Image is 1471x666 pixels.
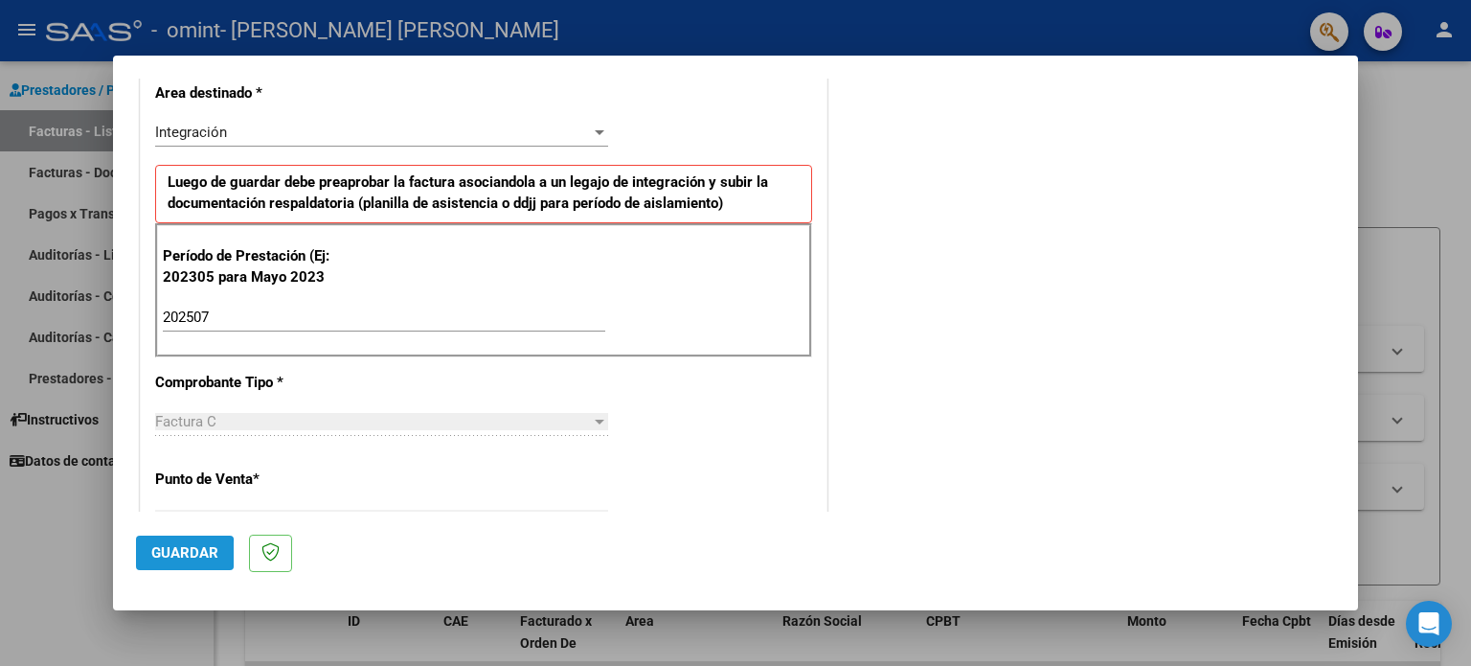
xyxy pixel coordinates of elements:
span: Integración [155,124,227,141]
p: Período de Prestación (Ej: 202305 para Mayo 2023 [163,245,355,288]
p: Comprobante Tipo * [155,372,352,394]
strong: Luego de guardar debe preaprobar la factura asociandola a un legajo de integración y subir la doc... [168,173,768,213]
span: Guardar [151,544,218,562]
p: Punto de Venta [155,469,352,491]
div: Open Intercom Messenger [1406,601,1452,647]
span: Factura C [155,413,216,430]
p: Area destinado * [155,82,352,104]
button: Guardar [136,536,234,570]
